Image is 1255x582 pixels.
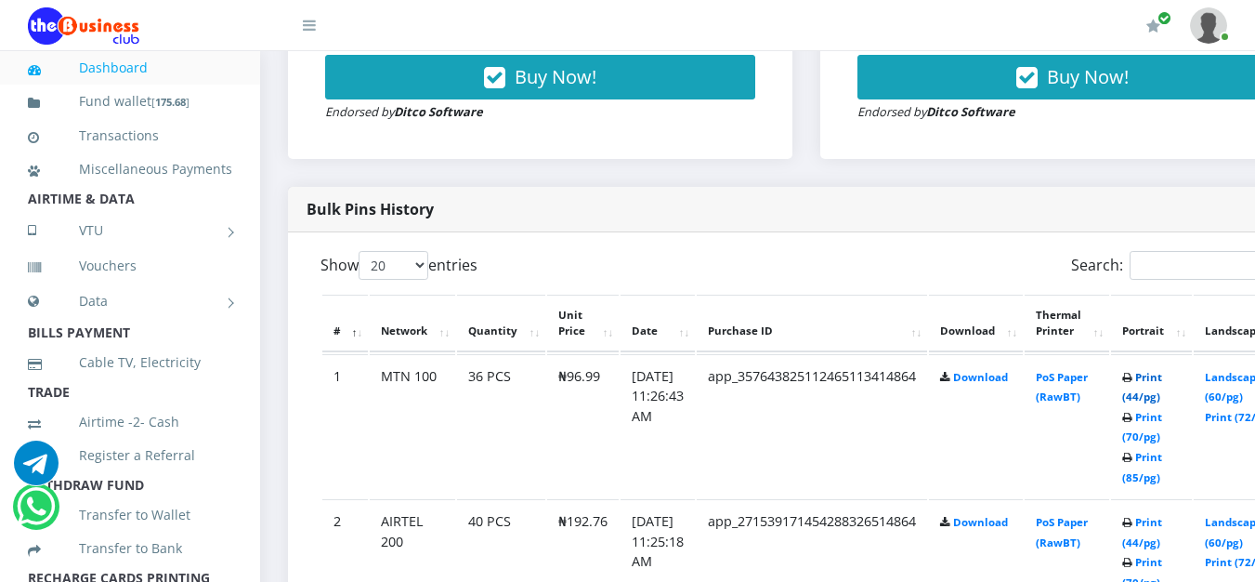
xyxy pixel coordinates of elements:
a: Chat for support [17,498,55,529]
b: 175.68 [155,95,186,109]
th: Unit Price: activate to sort column ascending [547,295,619,352]
a: Print (44/pg) [1122,515,1162,549]
a: Download [953,370,1008,384]
label: Show entries [320,251,477,280]
td: MTN 100 [370,354,455,498]
a: Print (44/pg) [1122,370,1162,404]
strong: Ditco Software [926,103,1015,120]
th: Portrait: activate to sort column ascending [1111,295,1192,352]
th: Date: activate to sort column ascending [621,295,695,352]
span: Buy Now! [1047,64,1129,89]
a: Print (70/pg) [1122,410,1162,444]
a: Print (85/pg) [1122,450,1162,484]
td: 1 [322,354,368,498]
a: Cable TV, Electricity [28,341,232,384]
th: Purchase ID: activate to sort column ascending [697,295,927,352]
span: Buy Now! [515,64,596,89]
th: Thermal Printer: activate to sort column ascending [1025,295,1109,352]
small: Endorsed by [325,103,483,120]
td: 36 PCS [457,354,545,498]
a: Register a Referral [28,434,232,477]
a: Download [953,515,1008,529]
a: PoS Paper (RawBT) [1036,515,1088,549]
td: [DATE] 11:26:43 AM [621,354,695,498]
strong: Bulk Pins History [307,199,434,219]
a: Vouchers [28,245,232,287]
th: Network: activate to sort column ascending [370,295,455,352]
th: Quantity: activate to sort column ascending [457,295,545,352]
img: Logo [28,7,139,45]
select: Showentries [359,251,428,280]
img: User [1190,7,1227,44]
td: ₦96.99 [547,354,619,498]
a: Dashboard [28,46,232,89]
td: app_357643825112465113414864 [697,354,927,498]
strong: Ditco Software [394,103,483,120]
a: Data [28,278,232,324]
small: Endorsed by [857,103,1015,120]
a: PoS Paper (RawBT) [1036,370,1088,404]
a: Airtime -2- Cash [28,401,232,443]
small: [ ] [151,95,190,109]
i: Renew/Upgrade Subscription [1146,19,1160,33]
a: Miscellaneous Payments [28,148,232,191]
th: #: activate to sort column descending [322,295,368,352]
a: Fund wallet[175.68] [28,80,232,124]
a: Transfer to Wallet [28,494,232,536]
a: Transfer to Bank [28,527,232,570]
button: Buy Now! [325,55,755,99]
th: Download: activate to sort column ascending [929,295,1023,352]
a: VTU [28,207,232,254]
a: Transactions [28,114,232,157]
a: Chat for support [14,455,59,485]
span: Renew/Upgrade Subscription [1157,11,1171,25]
